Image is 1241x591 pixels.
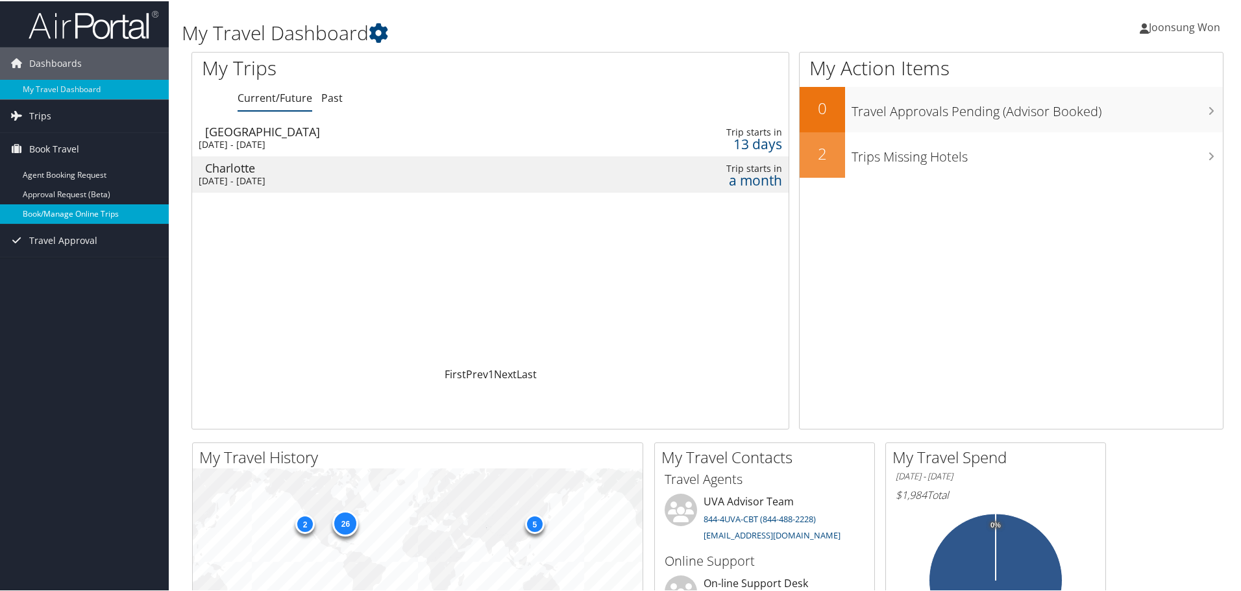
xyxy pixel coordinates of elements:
span: $1,984 [896,487,927,501]
a: Prev [466,366,488,380]
tspan: 0% [990,520,1001,528]
div: [GEOGRAPHIC_DATA] [205,125,581,136]
div: Trip starts in [652,125,782,137]
span: Book Travel [29,132,79,164]
a: 844-4UVA-CBT (844-488-2228) [704,512,816,524]
h2: My Travel Contacts [661,445,874,467]
a: Current/Future [238,90,312,104]
h1: My Travel Dashboard [182,18,883,45]
h3: Travel Approvals Pending (Advisor Booked) [852,95,1223,119]
span: Travel Approval [29,223,97,256]
h6: [DATE] - [DATE] [896,469,1096,481]
div: [DATE] - [DATE] [199,138,574,149]
li: UVA Advisor Team [658,492,871,546]
div: a month [652,173,782,185]
a: Next [494,366,517,380]
a: 0Travel Approvals Pending (Advisor Booked) [800,86,1223,131]
a: 2Trips Missing Hotels [800,131,1223,176]
a: Joonsung Won [1140,6,1233,45]
a: [EMAIL_ADDRESS][DOMAIN_NAME] [704,528,841,540]
h3: Trips Missing Hotels [852,140,1223,165]
span: Joonsung Won [1149,19,1220,33]
div: Charlotte [205,161,581,173]
a: 1 [488,366,494,380]
div: 13 days [652,137,782,149]
h3: Travel Agents [665,469,865,487]
a: First [445,366,466,380]
div: [DATE] - [DATE] [199,174,574,186]
div: 5 [524,513,544,533]
h2: My Travel Spend [892,445,1105,467]
h2: 0 [800,96,845,118]
div: 2 [295,513,314,533]
div: 26 [332,509,358,535]
a: Last [517,366,537,380]
div: Trip starts in [652,162,782,173]
h1: My Trips [202,53,530,80]
img: airportal-logo.png [29,8,158,39]
h1: My Action Items [800,53,1223,80]
h3: Online Support [665,551,865,569]
h6: Total [896,487,1096,501]
h2: My Travel History [199,445,643,467]
h2: 2 [800,141,845,163]
a: Past [321,90,343,104]
span: Dashboards [29,46,82,78]
span: Trips [29,99,51,131]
